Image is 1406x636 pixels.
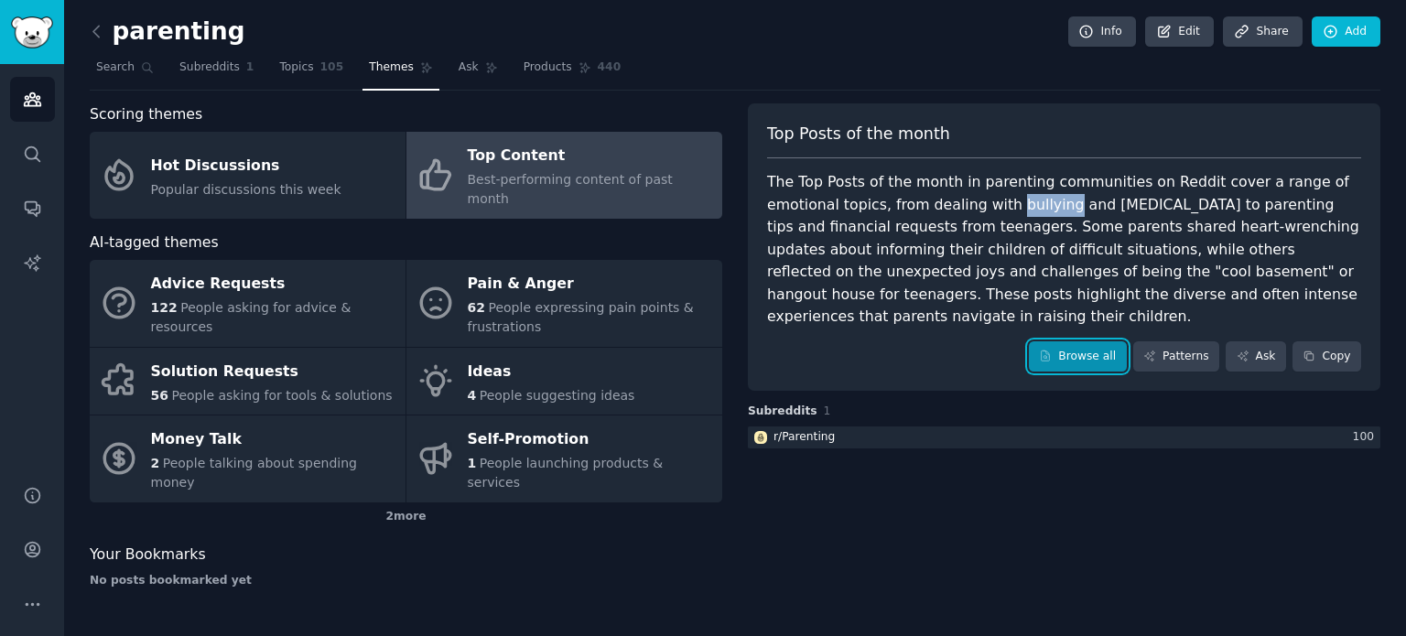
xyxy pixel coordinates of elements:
[279,59,313,76] span: Topics
[748,404,817,420] span: Subreddits
[406,415,722,502] a: Self-Promotion1People launching products & services
[151,357,393,386] div: Solution Requests
[468,357,635,386] div: Ideas
[406,348,722,415] a: Ideas4People suggesting ideas
[151,151,341,180] div: Hot Discussions
[90,260,406,347] a: Advice Requests122People asking for advice & resources
[151,300,178,315] span: 122
[90,103,202,126] span: Scoring themes
[96,59,135,76] span: Search
[246,59,254,76] span: 1
[1353,429,1380,446] div: 100
[754,431,767,444] img: Parenting
[90,502,722,532] div: 2 more
[369,59,414,76] span: Themes
[1068,16,1136,48] a: Info
[171,388,392,403] span: People asking for tools & solutions
[362,53,439,91] a: Themes
[824,404,831,417] span: 1
[1292,341,1361,372] button: Copy
[151,300,351,334] span: People asking for advice & resources
[406,260,722,347] a: Pain & Anger62People expressing pain points & frustrations
[90,544,206,566] span: Your Bookmarks
[1133,341,1219,372] a: Patterns
[90,17,244,47] h2: parenting
[468,172,673,206] span: Best-performing content of past month
[452,53,504,91] a: Ask
[90,232,219,254] span: AI-tagged themes
[773,429,835,446] div: r/ Parenting
[468,388,477,403] span: 4
[1226,341,1286,372] a: Ask
[151,270,396,299] div: Advice Requests
[406,132,722,219] a: Top ContentBest-performing content of past month
[459,59,479,76] span: Ask
[90,53,160,91] a: Search
[598,59,622,76] span: 440
[90,573,722,589] div: No posts bookmarked yet
[468,270,713,299] div: Pain & Anger
[320,59,344,76] span: 105
[173,53,260,91] a: Subreddits1
[1145,16,1214,48] a: Edit
[90,348,406,415] a: Solution Requests56People asking for tools & solutions
[1312,16,1380,48] a: Add
[1029,341,1127,372] a: Browse all
[151,456,357,490] span: People talking about spending money
[179,59,240,76] span: Subreddits
[273,53,350,91] a: Topics105
[468,456,477,470] span: 1
[524,59,572,76] span: Products
[767,123,950,146] span: Top Posts of the month
[468,142,713,171] div: Top Content
[468,426,713,455] div: Self-Promotion
[90,132,406,219] a: Hot DiscussionsPopular discussions this week
[468,300,694,334] span: People expressing pain points & frustrations
[517,53,627,91] a: Products440
[468,456,664,490] span: People launching products & services
[151,388,168,403] span: 56
[151,182,341,197] span: Popular discussions this week
[468,300,485,315] span: 62
[151,426,396,455] div: Money Talk
[480,388,635,403] span: People suggesting ideas
[11,16,53,49] img: GummySearch logo
[748,426,1380,449] a: Parentingr/Parenting100
[151,456,160,470] span: 2
[1223,16,1302,48] a: Share
[767,171,1361,329] div: The Top Posts of the month in parenting communities on Reddit cover a range of emotional topics, ...
[90,415,406,502] a: Money Talk2People talking about spending money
